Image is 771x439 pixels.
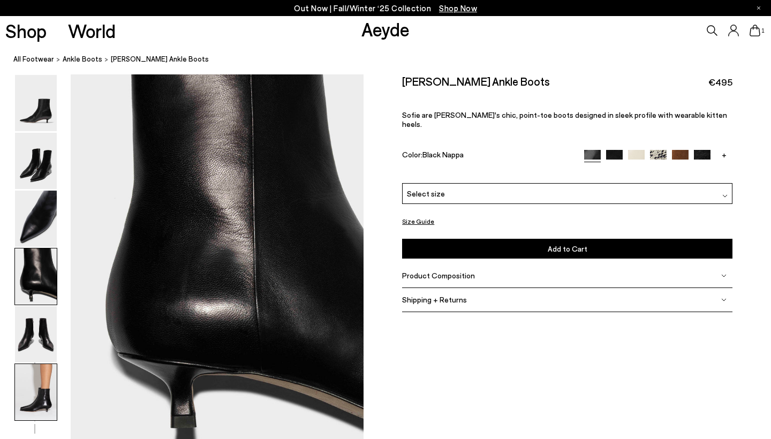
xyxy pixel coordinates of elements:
[15,306,57,362] img: Sofie Leather Ankle Boots - Image 5
[63,54,102,65] a: ankle boots
[402,295,467,304] span: Shipping + Returns
[721,297,727,302] img: svg%3E
[402,271,475,280] span: Product Composition
[407,188,445,199] span: Select size
[722,193,728,199] img: svg%3E
[760,28,766,34] span: 1
[13,45,771,74] nav: breadcrumb
[15,364,57,420] img: Sofie Leather Ankle Boots - Image 6
[721,273,727,278] img: svg%3E
[402,110,727,128] span: Sofie are [PERSON_NAME]'s chic, point-toe boots designed in sleek profile with wearable kitten he...
[68,21,116,40] a: World
[716,149,732,159] a: +
[294,2,477,15] p: Out Now | Fall/Winter ‘25 Collection
[750,25,760,36] a: 1
[15,75,57,131] img: Sofie Leather Ankle Boots - Image 1
[422,149,464,158] span: Black Nappa
[15,191,57,247] img: Sofie Leather Ankle Boots - Image 3
[63,55,102,63] span: ankle boots
[111,54,209,65] span: [PERSON_NAME] Ankle Boots
[439,3,477,13] span: Navigate to /collections/new-in
[15,248,57,305] img: Sofie Leather Ankle Boots - Image 4
[13,54,54,65] a: All Footwear
[361,18,410,40] a: Aeyde
[5,21,47,40] a: Shop
[15,133,57,189] img: Sofie Leather Ankle Boots - Image 2
[402,239,732,259] button: Add to Cart
[402,74,550,88] h2: [PERSON_NAME] Ankle Boots
[402,215,434,228] button: Size Guide
[708,75,732,89] span: €495
[548,244,587,253] span: Add to Cart
[402,149,573,162] div: Color:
